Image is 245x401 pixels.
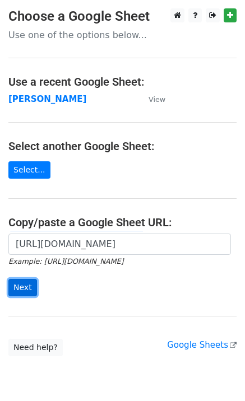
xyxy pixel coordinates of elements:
a: View [137,94,165,104]
h4: Use a recent Google Sheet: [8,75,237,88]
p: Use one of the options below... [8,29,237,41]
h3: Choose a Google Sheet [8,8,237,25]
small: Example: [URL][DOMAIN_NAME] [8,257,123,265]
small: View [149,95,165,104]
input: Paste your Google Sheet URL here [8,234,231,255]
a: Need help? [8,339,63,356]
iframe: Chat Widget [189,347,245,401]
input: Next [8,279,37,296]
a: [PERSON_NAME] [8,94,86,104]
a: Google Sheets [167,340,237,350]
a: Select... [8,161,50,179]
h4: Copy/paste a Google Sheet URL: [8,216,237,229]
h4: Select another Google Sheet: [8,139,237,153]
